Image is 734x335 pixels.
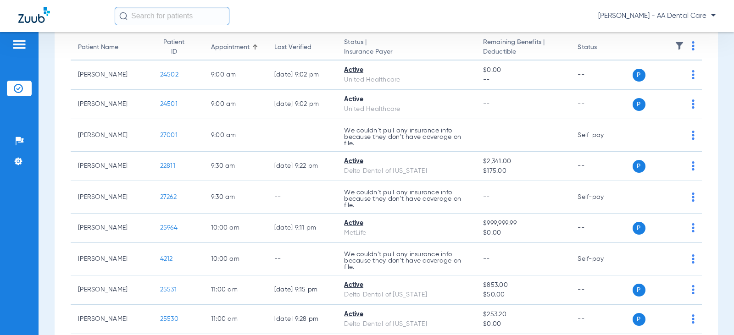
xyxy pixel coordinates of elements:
td: 11:00 AM [204,305,267,334]
span: 27262 [160,194,177,200]
span: 27001 [160,132,178,138]
div: Last Verified [274,43,330,52]
td: [PERSON_NAME] [71,60,153,90]
span: P [633,98,645,111]
span: $0.00 [483,66,563,75]
td: -- [570,90,632,119]
span: $175.00 [483,166,563,176]
div: Active [344,310,468,319]
div: United Healthcare [344,104,468,114]
span: Deductible [483,47,563,57]
img: group-dot-blue.svg [692,254,695,264]
div: Patient ID [160,38,188,57]
td: -- [570,214,632,243]
p: We couldn’t pull any insurance info because they don’t have coverage on file. [344,251,468,270]
span: -- [483,132,490,138]
span: $2,341.00 [483,157,563,166]
td: [PERSON_NAME] [71,181,153,214]
span: 25530 [160,316,178,322]
td: -- [570,60,632,90]
td: [PERSON_NAME] [71,305,153,334]
td: Self-pay [570,181,632,214]
td: -- [267,181,337,214]
td: 9:00 AM [204,119,267,152]
th: Status | [337,35,476,60]
td: [PERSON_NAME] [71,152,153,181]
div: Patient ID [160,38,196,57]
div: Appointment [211,43,250,52]
td: 9:00 AM [204,60,267,90]
td: [DATE] 9:02 PM [267,60,337,90]
span: $853.00 [483,280,563,290]
img: Zuub Logo [18,7,50,23]
img: group-dot-blue.svg [692,70,695,79]
td: -- [267,243,337,275]
th: Status [570,35,632,60]
p: We couldn’t pull any insurance info because they don’t have coverage on file. [344,127,468,147]
td: 11:00 AM [204,275,267,305]
img: group-dot-blue.svg [692,99,695,109]
span: 24502 [160,71,178,78]
span: 25964 [160,225,178,231]
td: Self-pay [570,243,632,275]
img: group-dot-blue.svg [692,192,695,202]
span: $0.00 [483,228,563,238]
span: [PERSON_NAME] - AA Dental Care [598,11,716,21]
span: $0.00 [483,319,563,329]
div: United Healthcare [344,75,468,85]
td: [DATE] 9:15 PM [267,275,337,305]
td: -- [570,305,632,334]
img: group-dot-blue.svg [692,161,695,170]
img: group-dot-blue.svg [692,285,695,294]
span: P [633,284,645,297]
td: -- [570,152,632,181]
div: MetLife [344,228,468,238]
div: Delta Dental of [US_STATE] [344,166,468,176]
td: 9:30 AM [204,181,267,214]
img: group-dot-blue.svg [692,131,695,140]
div: Active [344,95,468,104]
td: [DATE] 9:02 PM [267,90,337,119]
td: [DATE] 9:28 PM [267,305,337,334]
span: P [633,160,645,173]
td: [PERSON_NAME] [71,275,153,305]
img: hamburger-icon [12,39,27,50]
td: [DATE] 9:22 PM [267,152,337,181]
div: Last Verified [274,43,311,52]
td: 9:30 AM [204,152,267,181]
img: filter.svg [675,41,684,50]
span: $999,999.99 [483,219,563,228]
td: 10:00 AM [204,214,267,243]
div: Active [344,157,468,166]
td: [DATE] 9:11 PM [267,214,337,243]
p: We couldn’t pull any insurance info because they don’t have coverage on file. [344,189,468,209]
span: P [633,69,645,82]
div: Patient Name [78,43,118,52]
span: -- [483,101,490,107]
div: Active [344,66,468,75]
td: [PERSON_NAME] [71,90,153,119]
td: 10:00 AM [204,243,267,275]
img: group-dot-blue.svg [692,223,695,232]
span: $253.20 [483,310,563,319]
span: 22811 [160,163,175,169]
th: Remaining Benefits | [476,35,570,60]
td: -- [267,119,337,152]
div: Delta Dental of [US_STATE] [344,290,468,300]
span: -- [483,75,563,85]
div: Appointment [211,43,260,52]
div: Patient Name [78,43,145,52]
span: 25531 [160,286,177,293]
img: Search Icon [119,12,128,20]
span: 24501 [160,101,178,107]
td: [PERSON_NAME] [71,119,153,152]
div: Active [344,219,468,228]
td: [PERSON_NAME] [71,214,153,243]
td: Self-pay [570,119,632,152]
input: Search for patients [115,7,229,25]
td: -- [570,275,632,305]
span: $50.00 [483,290,563,300]
td: [PERSON_NAME] [71,243,153,275]
span: P [633,313,645,326]
div: Delta Dental of [US_STATE] [344,319,468,329]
